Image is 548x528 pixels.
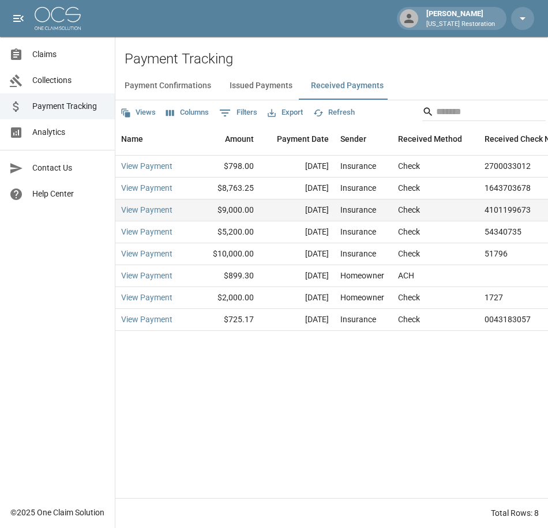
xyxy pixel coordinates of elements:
div: Insurance [340,314,376,325]
span: Collections [32,74,106,86]
div: [DATE] [260,156,335,178]
button: Payment Confirmations [115,72,220,100]
a: View Payment [121,182,172,194]
a: View Payment [121,226,172,237]
div: Sender [335,123,392,155]
a: View Payment [121,314,172,325]
a: View Payment [121,292,172,303]
div: Insurance [340,204,376,216]
div: 4101199673 [485,204,531,216]
div: 54340735 [485,226,521,237]
span: Analytics [32,126,106,138]
div: Search [422,103,546,123]
div: Amount [225,123,254,155]
div: $2,000.00 [185,287,260,309]
div: [DATE] [260,178,335,199]
div: 2700033012 [485,160,531,172]
p: [US_STATE] Restoration [426,20,495,29]
div: Check [398,314,420,325]
div: $8,763.25 [185,178,260,199]
div: $10,000.00 [185,243,260,265]
div: [PERSON_NAME] [422,8,500,29]
button: Select columns [163,104,212,122]
button: Export [265,104,306,122]
div: dynamic tabs [115,72,548,100]
button: open drawer [7,7,30,30]
div: Check [398,160,420,172]
div: [DATE] [260,287,335,309]
div: $899.30 [185,265,260,287]
span: Claims [32,48,106,61]
div: Total Rows: 8 [491,507,539,519]
button: Views [118,104,159,122]
div: Amount [185,123,260,155]
div: Insurance [340,160,376,172]
div: Received Method [398,123,462,155]
div: $725.17 [185,309,260,331]
div: Received Method [392,123,479,155]
div: [DATE] [260,265,335,287]
div: 0043183057 [485,314,531,325]
a: View Payment [121,270,172,281]
div: $9,000.00 [185,199,260,221]
div: [DATE] [260,199,335,221]
div: 1643703678 [485,182,531,194]
div: Homeowner [340,292,384,303]
div: Check [398,204,420,216]
button: Issued Payments [220,72,302,100]
div: $5,200.00 [185,221,260,243]
button: Received Payments [302,72,393,100]
div: Check [398,226,420,237]
div: Homeowner [340,270,384,281]
div: © 2025 One Claim Solution [10,507,104,518]
div: 1727 [485,292,503,303]
button: Refresh [310,104,358,122]
a: View Payment [121,204,172,216]
div: 51796 [485,248,508,259]
div: Sender [340,123,366,155]
div: Check [398,248,420,259]
div: [DATE] [260,221,335,243]
div: Payment Date [260,123,335,155]
div: Check [398,182,420,194]
button: Show filters [216,104,260,122]
h2: Payment Tracking [125,51,548,67]
div: $798.00 [185,156,260,178]
div: ACH [398,270,414,281]
div: Payment Date [277,123,329,155]
div: [DATE] [260,243,335,265]
div: Name [115,123,185,155]
div: [DATE] [260,309,335,331]
a: View Payment [121,160,172,172]
div: Insurance [340,226,376,237]
div: Check [398,292,420,303]
span: Payment Tracking [32,100,106,112]
div: Insurance [340,182,376,194]
div: Name [121,123,143,155]
a: View Payment [121,248,172,259]
div: Insurance [340,248,376,259]
span: Help Center [32,188,106,200]
img: ocs-logo-white-transparent.png [35,7,81,30]
span: Contact Us [32,162,106,174]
